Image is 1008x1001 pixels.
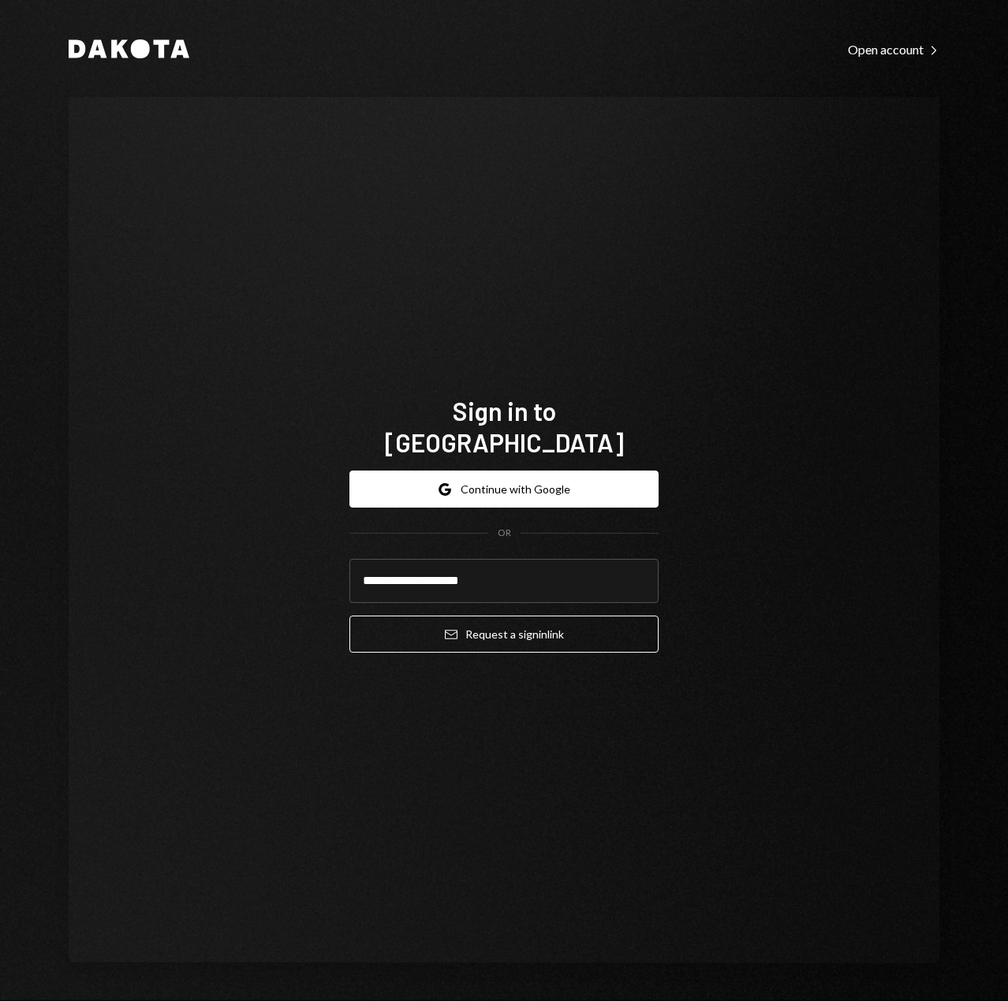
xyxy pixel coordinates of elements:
[848,40,939,58] a: Open account
[349,616,659,653] button: Request a signinlink
[349,395,659,458] h1: Sign in to [GEOGRAPHIC_DATA]
[349,471,659,508] button: Continue with Google
[498,527,511,540] div: OR
[848,42,939,58] div: Open account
